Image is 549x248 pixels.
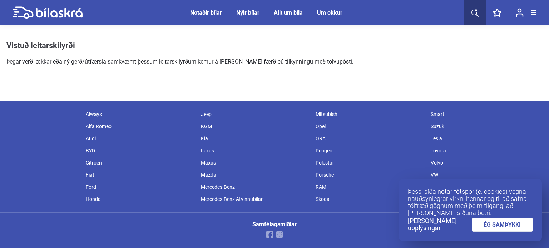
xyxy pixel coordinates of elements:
[427,157,542,169] div: Volvo
[197,132,312,145] div: Kia
[252,222,297,227] div: Samfélagsmiðlar
[312,108,427,120] div: Mitsubishi
[6,41,435,50] h1: Vistuð leitarskilyrði
[82,169,197,181] div: Fiat
[427,108,542,120] div: Smart
[312,169,427,181] div: Porsche
[427,169,542,181] div: VW
[317,9,342,16] a: Um okkur
[312,193,427,205] div: Skoda
[197,157,312,169] div: Maxus
[472,218,533,232] a: ÉG SAMÞYKKI
[197,169,312,181] div: Mazda
[197,108,312,120] div: Jeep
[516,8,524,17] img: user-login.svg
[190,9,222,16] a: Notaðir bílar
[82,181,197,193] div: Ford
[312,132,427,145] div: ORA
[82,145,197,157] div: BYD
[197,181,312,193] div: Mercedes-Benz
[82,108,197,120] div: Aiways
[197,193,312,205] div: Mercedes-Benz Atvinnubílar
[274,9,303,16] a: Allt um bíla
[408,188,533,217] p: Þessi síða notar fótspor (e. cookies) vegna nauðsynlegrar virkni hennar og til að safna tölfræðig...
[408,217,472,232] a: [PERSON_NAME] upplýsingar
[427,120,542,132] div: Suzuki
[197,120,312,132] div: KGM
[197,145,312,157] div: Lexus
[312,157,427,169] div: Polestar
[236,9,259,16] a: Nýir bílar
[427,132,542,145] div: Tesla
[312,120,427,132] div: Opel
[427,145,542,157] div: Toyota
[312,181,427,193] div: RAM
[82,157,197,169] div: Citroen
[82,193,197,205] div: Honda
[6,57,435,66] p: Þegar verð lækkar eða ný gerð/útfærsla samkvæmt þessum leitarskilyrðum kemur á [PERSON_NAME] færð...
[312,145,427,157] div: Peugeot
[82,120,197,132] div: Alfa Romeo
[82,132,197,145] div: Audi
